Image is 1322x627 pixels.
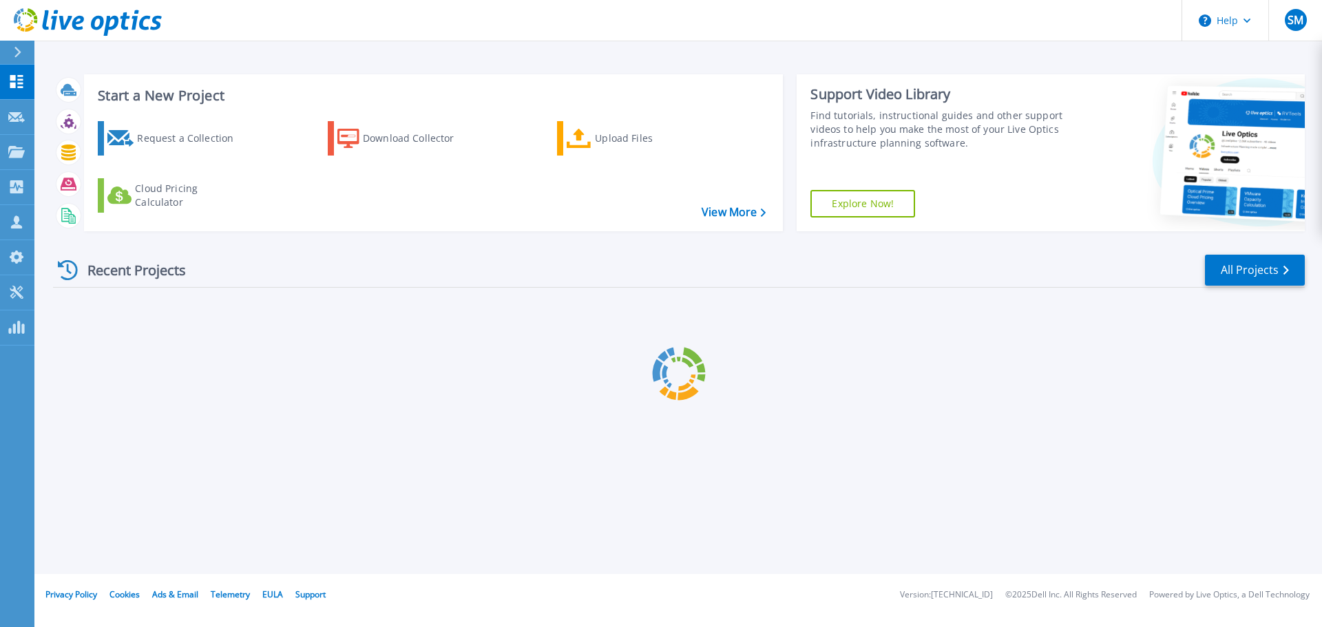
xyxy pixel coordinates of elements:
a: View More [702,206,766,219]
a: Ads & Email [152,588,198,600]
div: Request a Collection [137,125,247,152]
a: Request a Collection [98,121,251,156]
a: EULA [262,588,283,600]
div: Cloud Pricing Calculator [135,182,245,209]
a: Telemetry [211,588,250,600]
a: Explore Now! [810,190,915,217]
a: Cookies [109,588,140,600]
span: SM [1288,14,1303,25]
li: Version: [TECHNICAL_ID] [900,591,993,599]
h3: Start a New Project [98,88,766,103]
div: Upload Files [595,125,705,152]
a: Privacy Policy [45,588,97,600]
a: All Projects [1205,255,1305,286]
a: Cloud Pricing Calculator [98,178,251,213]
a: Support [295,588,326,600]
li: Powered by Live Optics, a Dell Technology [1149,591,1310,599]
div: Support Video Library [810,85,1069,103]
div: Download Collector [363,125,473,152]
div: Find tutorials, instructional guides and other support videos to help you make the most of your L... [810,109,1069,150]
a: Upload Files [557,121,711,156]
li: © 2025 Dell Inc. All Rights Reserved [1005,591,1137,599]
a: Download Collector [328,121,481,156]
div: Recent Projects [53,253,204,287]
